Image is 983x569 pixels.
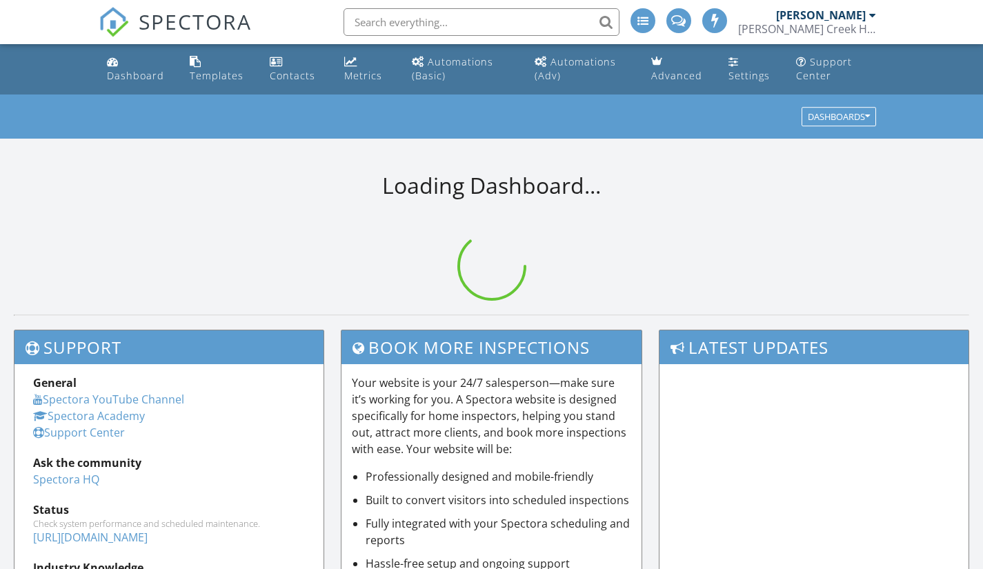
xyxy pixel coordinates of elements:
[791,50,882,89] a: Support Center
[776,8,866,22] div: [PERSON_NAME]
[33,530,148,545] a: [URL][DOMAIN_NAME]
[33,472,99,487] a: Spectora HQ
[33,408,145,423] a: Spectora Academy
[366,492,632,508] li: Built to convert visitors into scheduled inspections
[33,518,305,529] div: Check system performance and scheduled maintenance.
[14,330,324,364] h3: Support
[33,375,77,390] strong: General
[406,50,518,89] a: Automations (Basic)
[412,55,493,82] div: Automations (Basic)
[190,69,244,82] div: Templates
[107,69,164,82] div: Dashboard
[802,108,876,127] button: Dashboards
[139,7,252,36] span: SPECTORA
[366,468,632,485] li: Professionally designed and mobile-friendly
[344,69,382,82] div: Metrics
[264,50,328,89] a: Contacts
[529,50,635,89] a: Automations (Advanced)
[651,69,702,82] div: Advanced
[796,55,852,82] div: Support Center
[366,515,632,548] li: Fully integrated with your Spectora scheduling and reports
[728,69,770,82] div: Settings
[33,425,125,440] a: Support Center
[339,50,395,89] a: Metrics
[808,112,870,122] div: Dashboards
[33,501,305,518] div: Status
[101,50,173,89] a: Dashboard
[646,50,712,89] a: Advanced
[184,50,253,89] a: Templates
[33,392,184,407] a: Spectora YouTube Channel
[352,375,632,457] p: Your website is your 24/7 salesperson—make sure it’s working for you. A Spectora website is desig...
[535,55,616,82] div: Automations (Adv)
[341,330,642,364] h3: Book More Inspections
[738,22,876,36] div: Sledge Creek Home Services LLC
[344,8,619,36] input: Search everything...
[99,7,129,37] img: The Best Home Inspection Software - Spectora
[270,69,315,82] div: Contacts
[723,50,780,89] a: Settings
[659,330,969,364] h3: Latest Updates
[33,455,305,471] div: Ask the community
[99,19,252,48] a: SPECTORA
